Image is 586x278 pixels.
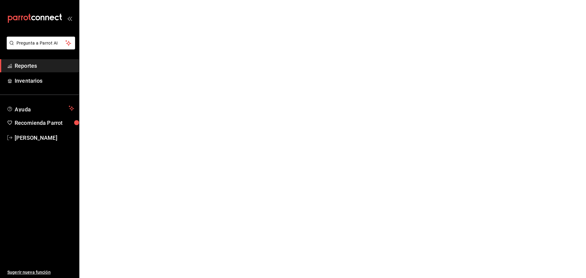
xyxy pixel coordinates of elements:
[16,40,66,46] span: Pregunta a Parrot AI
[15,119,74,127] span: Recomienda Parrot
[15,105,66,112] span: Ayuda
[67,16,72,21] button: open_drawer_menu
[15,77,74,85] span: Inventarios
[4,44,75,51] a: Pregunta a Parrot AI
[15,134,74,142] span: [PERSON_NAME]
[15,62,74,70] span: Reportes
[7,37,75,49] button: Pregunta a Parrot AI
[7,269,74,276] span: Sugerir nueva función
